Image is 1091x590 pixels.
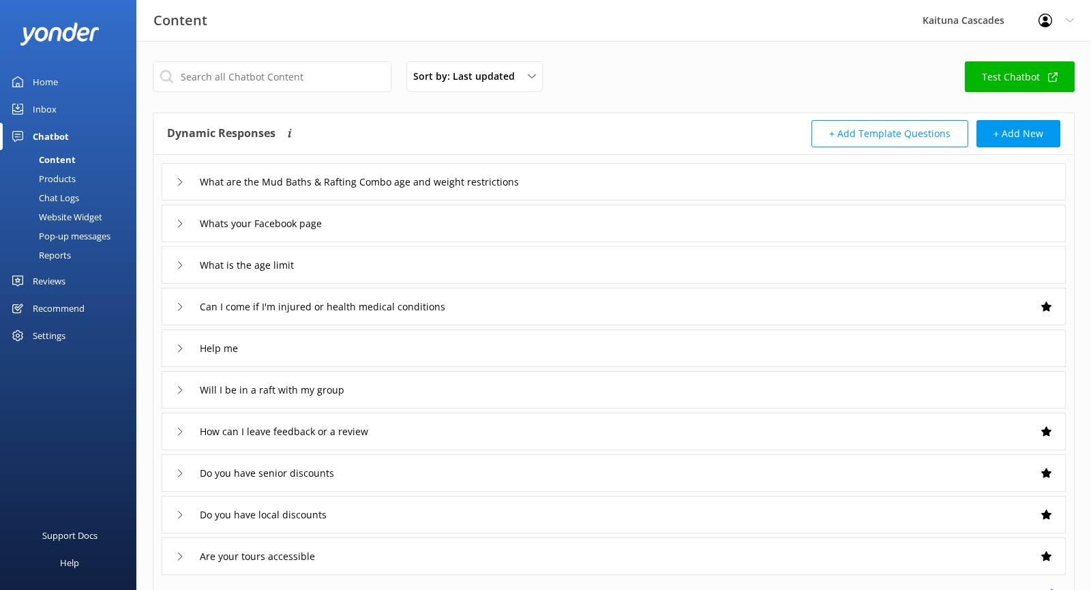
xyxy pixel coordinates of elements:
[60,549,79,576] div: Help
[42,522,98,549] div: Support Docs
[33,95,57,123] div: Inbox
[33,267,65,295] div: Reviews
[20,23,99,45] img: yonder-white-logo.png
[976,120,1060,147] button: + Add New
[8,150,76,169] div: Content
[413,69,523,84] span: Sort by: Last updated
[8,207,102,226] div: Website Widget
[8,246,136,265] a: Reports
[153,61,391,92] input: Search all Chatbot Content
[8,150,136,169] a: Content
[965,61,1075,92] a: Test Chatbot
[153,10,207,31] h3: Content
[8,207,136,226] a: Website Widget
[33,322,65,349] div: Settings
[8,226,110,246] div: Pop-up messages
[8,226,136,246] a: Pop-up messages
[8,169,136,188] a: Products
[33,123,69,150] div: Chatbot
[8,246,71,265] div: Reports
[811,120,968,147] button: + Add Template Questions
[33,68,58,95] div: Home
[33,295,85,322] div: Recommend
[8,188,79,207] div: Chat Logs
[8,188,136,207] a: Chat Logs
[8,169,76,188] div: Products
[167,120,275,147] h4: Dynamic Responses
